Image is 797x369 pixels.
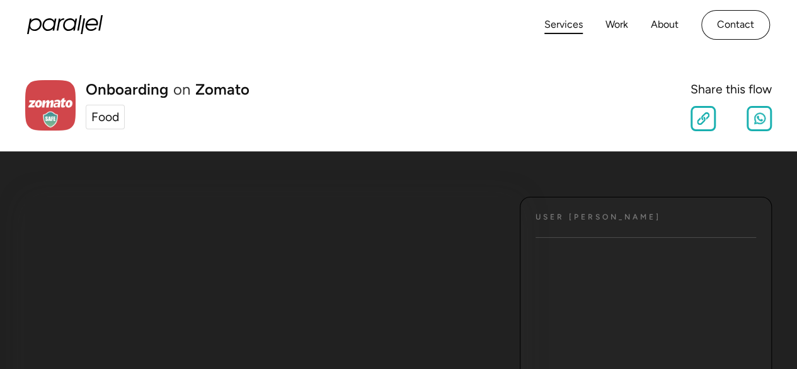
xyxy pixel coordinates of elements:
[86,82,168,97] h1: Onboarding
[691,80,772,98] div: Share this flow
[27,15,103,34] a: home
[605,16,628,34] a: Work
[544,16,583,34] a: Services
[86,105,125,129] a: Food
[91,108,119,126] div: Food
[195,82,249,97] a: Zomato
[173,82,190,97] div: on
[536,213,661,222] h4: User [PERSON_NAME]
[701,10,770,40] a: Contact
[651,16,679,34] a: About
